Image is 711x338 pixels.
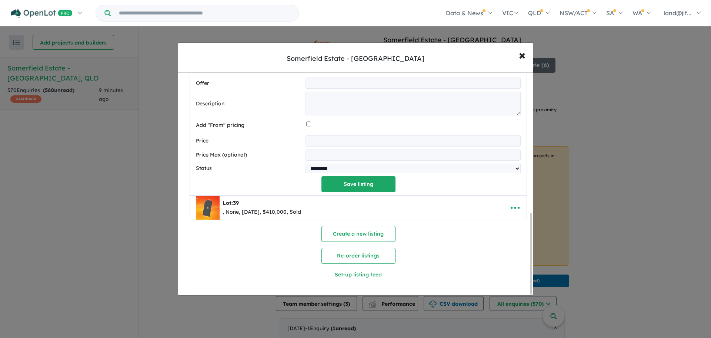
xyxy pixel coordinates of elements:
[196,137,303,145] label: Price
[196,79,303,88] label: Offer
[664,9,691,17] span: land@jlf...
[223,208,301,217] div: , None, [DATE], $410,000, Sold
[321,176,395,192] button: Save listing
[112,5,297,21] input: Try estate name, suburb, builder or developer
[196,164,303,173] label: Status
[196,151,303,160] label: Price Max (optional)
[196,196,220,220] img: Somerfield%20Estate%20-%20Holmview%20-%20Lot%2039___1753769498.jpg
[321,248,395,264] button: Re-order listings
[196,121,303,130] label: Add "From" pricing
[321,226,395,242] button: Create a new listing
[223,200,239,206] b: Lot:
[196,99,303,108] label: Description
[519,47,525,63] span: ×
[11,9,73,18] img: Openlot PRO Logo White
[274,267,443,283] button: Set-up listing feed
[287,54,424,63] div: Somerfield Estate - [GEOGRAPHIC_DATA]
[233,200,239,206] span: 39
